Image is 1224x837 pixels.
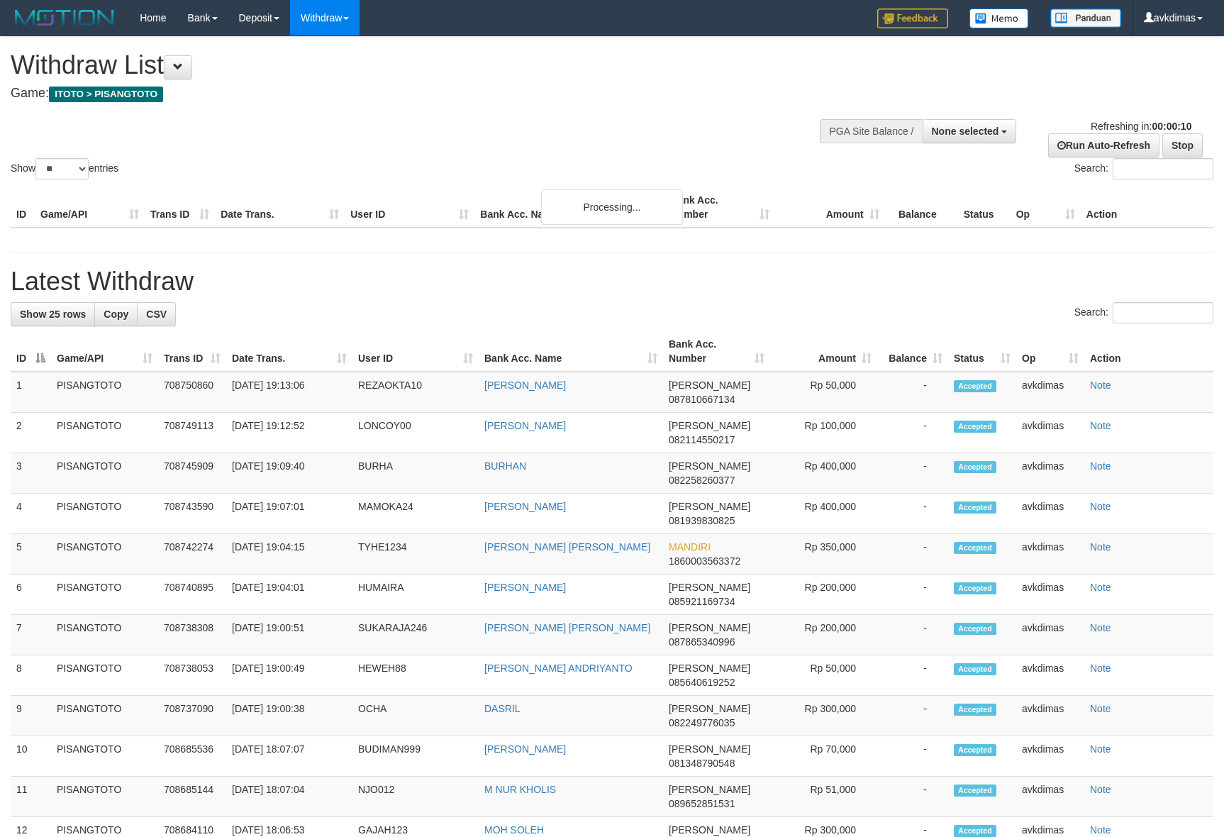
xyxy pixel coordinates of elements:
td: [DATE] 19:00:49 [226,655,352,696]
td: [DATE] 18:07:04 [226,777,352,817]
span: None selected [932,126,999,137]
td: 10 [11,736,51,777]
div: Processing... [541,189,683,225]
span: Copy 082249776035 to clipboard [669,717,735,728]
td: 708750860 [158,372,226,413]
td: - [877,696,948,736]
td: - [877,453,948,494]
td: PISANGTOTO [51,736,158,777]
a: [PERSON_NAME] [484,420,566,431]
span: [PERSON_NAME] [669,622,750,633]
a: Note [1090,703,1111,714]
td: 708738308 [158,615,226,655]
td: PISANGTOTO [51,575,158,615]
span: CSV [146,309,167,320]
span: ITOTO > PISANGTOTO [49,87,163,102]
a: Run Auto-Refresh [1048,133,1159,157]
span: Copy 085921169734 to clipboard [669,596,735,607]
th: Bank Acc. Name: activate to sort column ascending [479,331,663,372]
th: Status: activate to sort column ascending [948,331,1016,372]
input: Search: [1113,158,1213,179]
td: 708740895 [158,575,226,615]
span: Copy 087865340996 to clipboard [669,636,735,648]
span: Accepted [954,663,996,675]
div: PGA Site Balance / [820,119,922,143]
td: avkdimas [1016,615,1084,655]
th: Date Trans.: activate to sort column ascending [226,331,352,372]
td: 708743590 [158,494,226,534]
th: Action [1081,187,1213,228]
td: 708685536 [158,736,226,777]
span: Accepted [954,785,996,797]
td: avkdimas [1016,534,1084,575]
th: Bank Acc. Number: activate to sort column ascending [663,331,770,372]
span: [PERSON_NAME] [669,420,750,431]
td: HUMAIRA [352,575,479,615]
span: Copy [104,309,128,320]
a: Note [1090,784,1111,795]
h4: Game: [11,87,802,101]
td: Rp 100,000 [770,413,877,453]
td: SUKARAJA246 [352,615,479,655]
a: Stop [1162,133,1203,157]
span: Accepted [954,380,996,392]
td: Rp 200,000 [770,615,877,655]
span: MANDIRI [669,541,711,553]
a: Show 25 rows [11,302,95,326]
td: Rp 400,000 [770,453,877,494]
td: PISANGTOTO [51,453,158,494]
a: MOH SOLEH [484,824,544,836]
a: Note [1090,541,1111,553]
td: avkdimas [1016,696,1084,736]
img: Feedback.jpg [877,9,948,28]
td: HEWEH88 [352,655,479,696]
td: TYHE1234 [352,534,479,575]
span: Copy 089652851531 to clipboard [669,798,735,809]
td: PISANGTOTO [51,777,158,817]
span: [PERSON_NAME] [669,743,750,755]
span: [PERSON_NAME] [669,582,750,593]
td: avkdimas [1016,413,1084,453]
th: Trans ID [145,187,215,228]
td: 2 [11,413,51,453]
td: PISANGTOTO [51,372,158,413]
input: Search: [1113,302,1213,323]
span: [PERSON_NAME] [669,379,750,391]
td: Rp 200,000 [770,575,877,615]
td: OCHA [352,696,479,736]
td: - [877,494,948,534]
td: - [877,575,948,615]
th: ID [11,187,35,228]
td: PISANGTOTO [51,696,158,736]
td: avkdimas [1016,655,1084,696]
th: Op [1011,187,1081,228]
a: [PERSON_NAME] [PERSON_NAME] [484,622,650,633]
td: PISANGTOTO [51,655,158,696]
td: 1 [11,372,51,413]
td: 11 [11,777,51,817]
span: Accepted [954,421,996,433]
td: 708737090 [158,696,226,736]
a: Note [1090,379,1111,391]
a: Note [1090,622,1111,633]
span: [PERSON_NAME] [669,703,750,714]
label: Show entries [11,158,118,179]
td: 708742274 [158,534,226,575]
button: None selected [923,119,1017,143]
td: - [877,615,948,655]
td: Rp 70,000 [770,736,877,777]
td: [DATE] 18:07:07 [226,736,352,777]
th: ID: activate to sort column descending [11,331,51,372]
td: 708685144 [158,777,226,817]
td: PISANGTOTO [51,615,158,655]
td: 9 [11,696,51,736]
td: - [877,413,948,453]
td: NJO012 [352,777,479,817]
td: Rp 350,000 [770,534,877,575]
span: [PERSON_NAME] [669,784,750,795]
span: [PERSON_NAME] [669,501,750,512]
td: 8 [11,655,51,696]
th: Balance: activate to sort column ascending [877,331,948,372]
span: Accepted [954,501,996,514]
span: Refreshing in: [1091,121,1191,132]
